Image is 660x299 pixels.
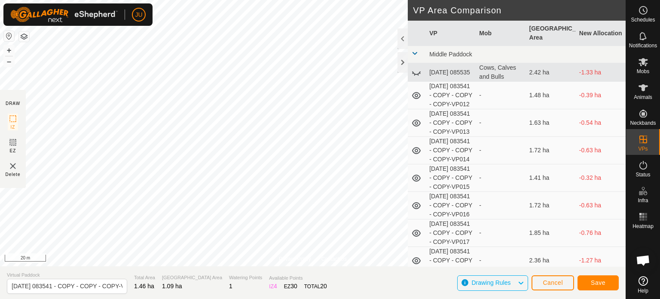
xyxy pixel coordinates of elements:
[162,283,182,290] span: 1.09 ha
[576,109,626,137] td: -0.54 ha
[6,100,20,107] div: DRAW
[4,31,14,41] button: Reset Map
[638,198,648,203] span: Infra
[274,283,277,290] span: 4
[638,288,648,293] span: Help
[479,118,522,127] div: -
[426,192,476,219] td: [DATE] 083541 - COPY - COPY - COPY-VP016
[6,171,21,178] span: Delete
[10,148,16,154] span: EZ
[471,279,510,286] span: Drawing Rules
[526,82,576,109] td: 1.48 ha
[479,91,522,100] div: -
[634,95,652,100] span: Animals
[577,275,619,290] button: Save
[532,275,574,290] button: Cancel
[632,224,654,229] span: Heatmap
[134,283,154,290] span: 1.46 ha
[576,164,626,192] td: -0.32 ha
[630,120,656,126] span: Neckbands
[479,146,522,155] div: -
[426,109,476,137] td: [DATE] 083541 - COPY - COPY - COPY-VP013
[576,21,626,46] th: New Allocation
[269,274,327,282] span: Available Points
[320,283,327,290] span: 20
[576,247,626,274] td: -1.27 ha
[479,201,522,210] div: -
[4,45,14,55] button: +
[479,63,522,81] div: Cows, Calves and Bulls
[229,283,232,290] span: 1
[543,279,563,286] span: Cancel
[162,274,222,281] span: [GEOGRAPHIC_DATA] Area
[479,256,522,265] div: -
[626,273,660,297] a: Help
[636,172,650,177] span: Status
[526,247,576,274] td: 2.36 ha
[429,51,472,58] span: Middle Paddock
[476,21,526,46] th: Mob
[426,21,476,46] th: VP
[413,5,626,15] h2: VP Area Comparison
[279,255,311,263] a: Privacy Policy
[631,17,655,22] span: Schedules
[479,228,522,237] div: -
[526,137,576,164] td: 1.72 ha
[426,63,476,82] td: [DATE] 085535
[576,137,626,164] td: -0.63 ha
[290,283,297,290] span: 30
[526,192,576,219] td: 1.72 ha
[7,271,127,279] span: Virtual Paddock
[321,255,347,263] a: Contact Us
[637,69,649,74] span: Mobs
[426,137,476,164] td: [DATE] 083541 - COPY - COPY - COPY-VP014
[526,219,576,247] td: 1.85 ha
[526,21,576,46] th: [GEOGRAPHIC_DATA] Area
[629,43,657,48] span: Notifications
[229,274,262,281] span: Watering Points
[11,124,15,130] span: IZ
[591,279,605,286] span: Save
[638,146,648,151] span: VPs
[576,192,626,219] td: -0.63 ha
[576,82,626,109] td: -0.39 ha
[426,219,476,247] td: [DATE] 083541 - COPY - COPY - COPY-VP017
[135,10,142,19] span: JU
[576,63,626,82] td: -1.33 ha
[134,274,155,281] span: Total Area
[526,63,576,82] td: 2.42 ha
[526,109,576,137] td: 1.63 ha
[4,56,14,67] button: –
[426,164,476,192] td: [DATE] 083541 - COPY - COPY - COPY-VP015
[269,282,277,291] div: IZ
[576,219,626,247] td: -0.76 ha
[426,82,476,109] td: [DATE] 083541 - COPY - COPY - COPY-VP012
[284,282,297,291] div: EZ
[630,247,656,273] a: Open chat
[10,7,118,22] img: Gallagher Logo
[8,161,18,171] img: VP
[479,173,522,182] div: -
[426,247,476,274] td: [DATE] 083541 - COPY - COPY - COPY-VP018
[19,31,29,42] button: Map Layers
[304,282,327,291] div: TOTAL
[526,164,576,192] td: 1.41 ha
